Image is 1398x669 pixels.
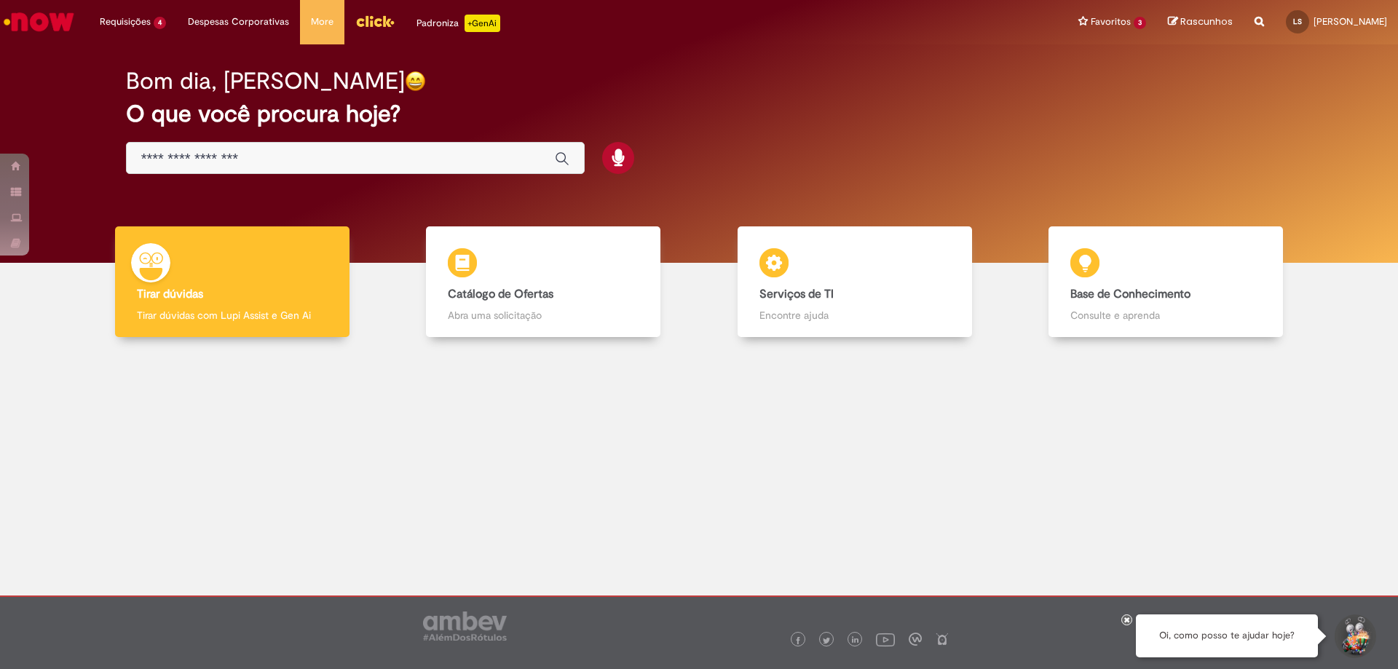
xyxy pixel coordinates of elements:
img: logo_footer_linkedin.png [852,636,859,645]
span: Despesas Corporativas [188,15,289,29]
b: Serviços de TI [759,287,834,301]
button: Iniciar Conversa de Suporte [1332,614,1376,658]
div: Padroniza [416,15,500,32]
img: logo_footer_naosei.png [936,633,949,646]
p: Tirar dúvidas com Lupi Assist e Gen Ai [137,308,328,322]
p: Encontre ajuda [759,308,950,322]
span: 3 [1134,17,1146,29]
a: Serviços de TI Encontre ajuda [699,226,1011,338]
span: [PERSON_NAME] [1314,15,1387,28]
a: Base de Conhecimento Consulte e aprenda [1011,226,1322,338]
img: click_logo_yellow_360x200.png [355,10,395,32]
div: Oi, como posso te ajudar hoje? [1136,614,1318,657]
a: Catálogo de Ofertas Abra uma solicitação [388,226,700,338]
b: Tirar dúvidas [137,287,203,301]
span: 4 [154,17,166,29]
a: Tirar dúvidas Tirar dúvidas com Lupi Assist e Gen Ai [76,226,388,338]
span: Requisições [100,15,151,29]
span: LS [1293,17,1302,26]
p: Consulte e aprenda [1070,308,1261,322]
a: Rascunhos [1168,15,1233,29]
p: Abra uma solicitação [448,308,639,322]
img: logo_footer_ambev_rotulo_gray.png [423,611,507,641]
img: logo_footer_youtube.png [876,630,895,649]
h2: Bom dia, [PERSON_NAME] [126,68,405,94]
span: More [311,15,333,29]
b: Base de Conhecimento [1070,287,1190,301]
img: ServiceNow [1,7,76,36]
img: logo_footer_workplace.png [909,633,922,646]
h2: O que você procura hoje? [126,101,1273,127]
img: logo_footer_facebook.png [794,637,802,644]
span: Rascunhos [1180,15,1233,28]
img: happy-face.png [405,71,426,92]
b: Catálogo de Ofertas [448,287,553,301]
p: +GenAi [465,15,500,32]
span: Favoritos [1091,15,1131,29]
img: logo_footer_twitter.png [823,637,830,644]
